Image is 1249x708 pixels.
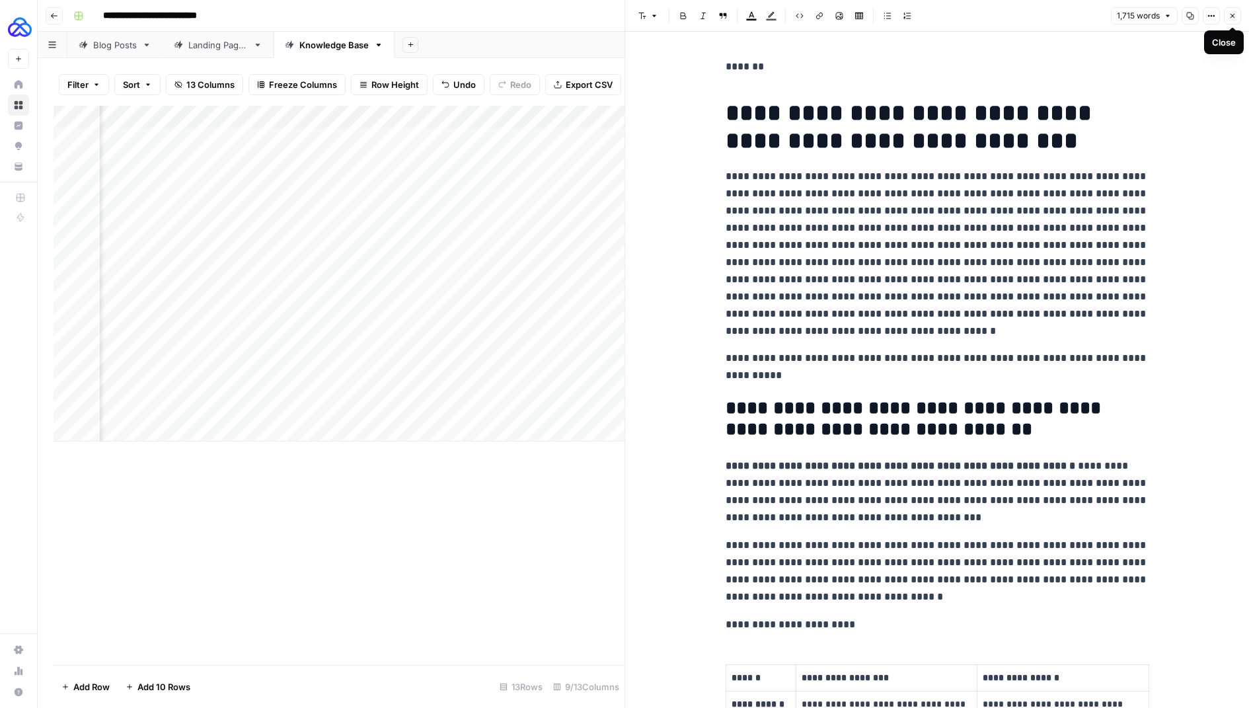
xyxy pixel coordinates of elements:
span: 1,715 words [1117,10,1160,22]
button: 13 Columns [166,74,243,95]
span: Add Row [73,680,110,693]
span: Filter [67,78,89,91]
button: Undo [433,74,484,95]
span: Freeze Columns [269,78,337,91]
a: Browse [8,95,29,116]
a: Settings [8,639,29,660]
button: 1,715 words [1111,7,1178,24]
span: Sort [123,78,140,91]
span: 13 Columns [186,78,235,91]
a: Your Data [8,156,29,177]
a: Usage [8,660,29,682]
button: Sort [114,74,161,95]
span: Redo [510,78,531,91]
button: Redo [490,74,540,95]
span: Export CSV [566,78,613,91]
div: Blog Posts [93,38,137,52]
div: Knowledge Base [299,38,369,52]
button: Workspace: AUQ [8,11,29,44]
button: Filter [59,74,109,95]
div: 13 Rows [494,676,548,697]
div: Close [1212,36,1236,49]
a: Landing Pages [163,32,274,58]
a: Opportunities [8,136,29,157]
button: Row Height [351,74,428,95]
a: Knowledge Base [274,32,395,58]
button: Add 10 Rows [118,676,198,697]
button: Export CSV [545,74,621,95]
button: Add Row [54,676,118,697]
a: Blog Posts [67,32,163,58]
div: Landing Pages [188,38,248,52]
img: AUQ Logo [8,15,32,39]
span: Add 10 Rows [137,680,190,693]
a: Insights [8,115,29,136]
span: Row Height [371,78,419,91]
div: 9/13 Columns [548,676,624,697]
span: Undo [453,78,476,91]
button: Freeze Columns [248,74,346,95]
a: Home [8,74,29,95]
button: Help + Support [8,682,29,703]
